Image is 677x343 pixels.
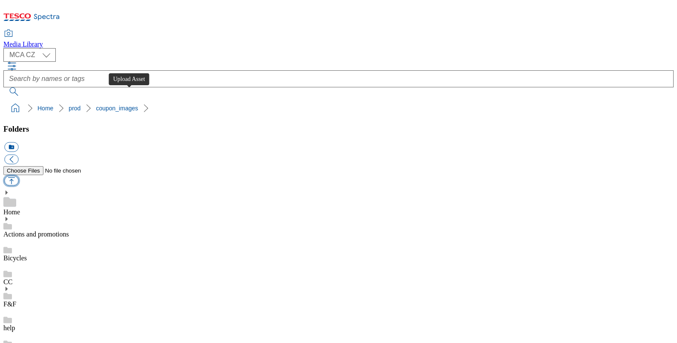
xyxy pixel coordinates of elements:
[9,101,22,115] a: home
[3,278,12,285] a: CC
[3,30,43,48] a: Media Library
[96,105,138,112] a: coupon_images
[37,105,53,112] a: Home
[3,100,674,116] nav: breadcrumb
[3,254,27,262] a: Bicycles
[3,40,43,48] span: Media Library
[3,208,20,216] a: Home
[69,105,80,112] a: prod
[3,300,16,308] a: F&F
[3,324,15,331] a: help
[3,231,69,238] a: Actions and promotions
[3,70,674,87] input: Search by names or tags
[3,124,674,134] h3: Folders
